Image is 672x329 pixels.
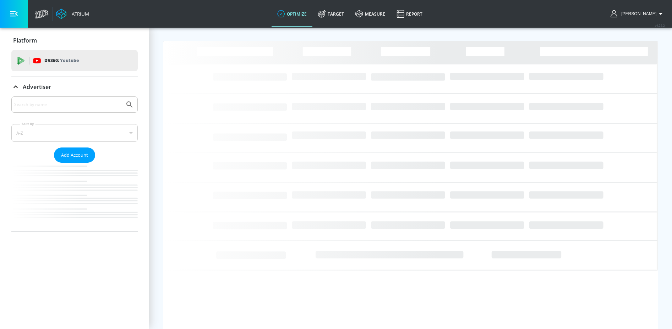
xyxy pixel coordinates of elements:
p: Platform [13,37,37,44]
p: DV360: [44,57,79,65]
a: Atrium [56,9,89,19]
div: Platform [11,30,138,50]
span: login as: nathan.mistretta@zefr.com [618,11,656,16]
input: Search by name [14,100,122,109]
nav: list of Advertiser [11,163,138,232]
label: Sort By [20,122,35,126]
div: Atrium [69,11,89,17]
div: DV360: Youtube [11,50,138,71]
div: Advertiser [11,96,138,232]
p: Advertiser [23,83,51,91]
div: A-Z [11,124,138,142]
a: measure [350,1,391,27]
a: Target [312,1,350,27]
span: Add Account [61,151,88,159]
button: Add Account [54,147,95,163]
span: v 4.22.2 [655,23,665,27]
button: [PERSON_NAME] [611,10,665,18]
a: optimize [272,1,312,27]
a: Report [391,1,428,27]
p: Youtube [60,57,79,64]
div: Advertiser [11,77,138,97]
